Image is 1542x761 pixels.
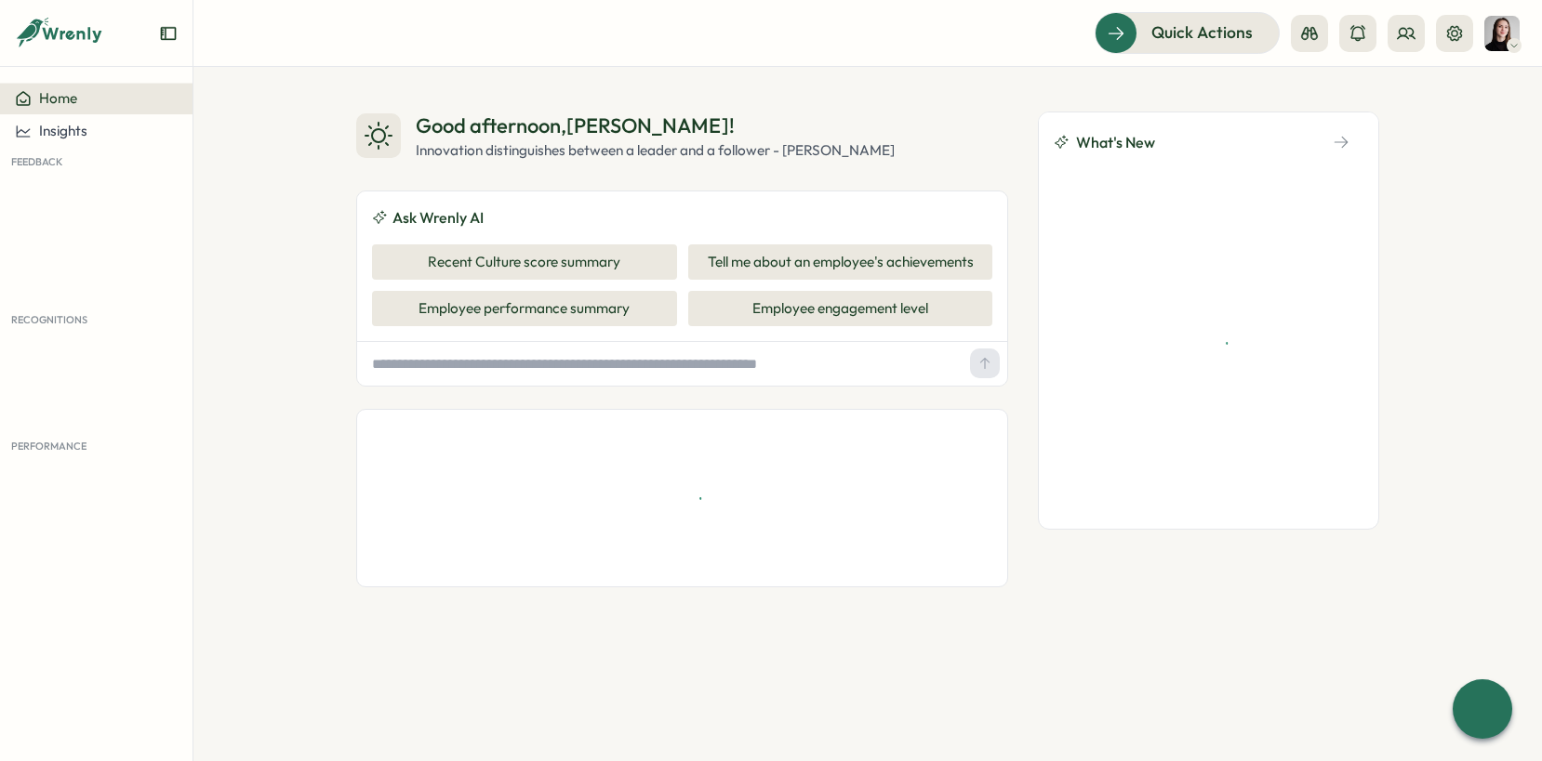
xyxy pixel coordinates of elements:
[416,140,895,161] div: Innovation distinguishes between a leader and a follower - [PERSON_NAME]
[1076,131,1155,154] span: What's New
[39,89,77,107] span: Home
[39,123,87,140] span: Insights
[372,244,677,280] button: Recent Culture score summary
[416,112,895,140] div: Good afternoon , [PERSON_NAME] !
[1095,12,1280,53] button: Quick Actions
[688,244,993,280] button: Tell me about an employee's achievements
[1151,20,1253,45] span: Quick Actions
[159,24,178,43] button: Expand sidebar
[1484,16,1520,51] img: Elena Ladushyna
[392,206,484,230] span: Ask Wrenly AI
[372,291,677,326] button: Employee performance summary
[688,291,993,326] button: Employee engagement level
